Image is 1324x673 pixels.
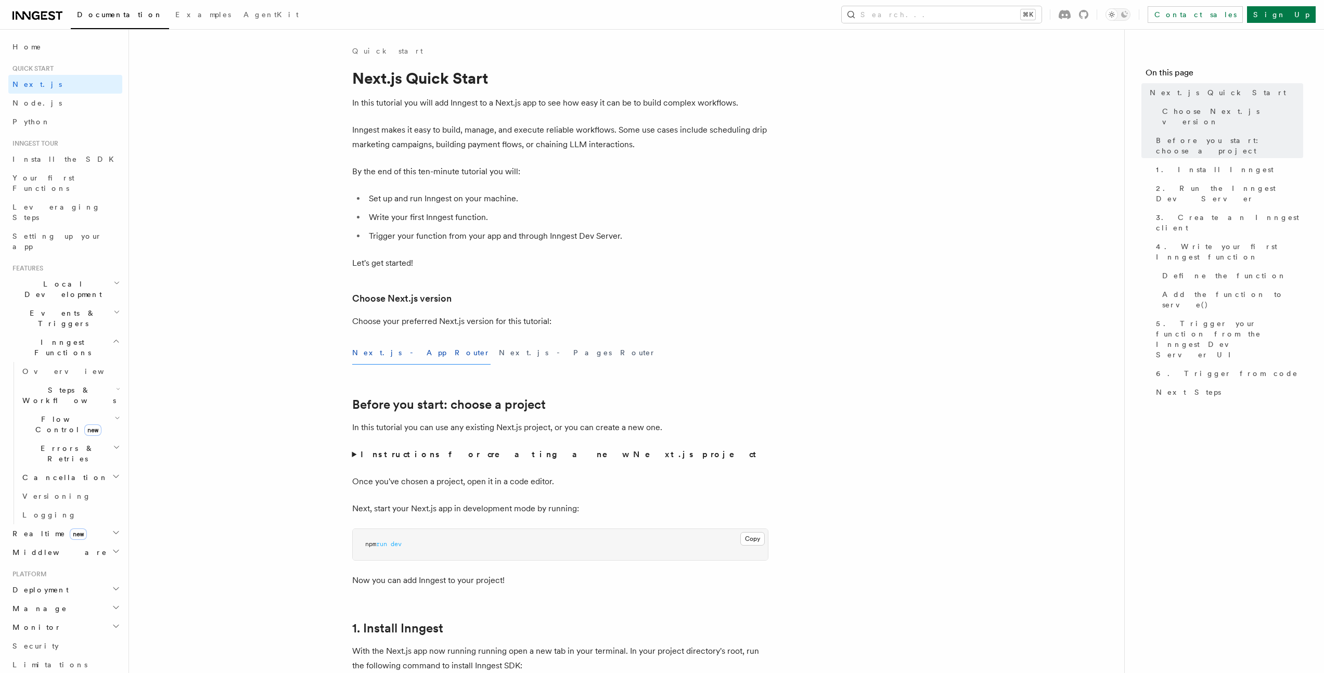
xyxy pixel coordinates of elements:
[18,439,122,468] button: Errors & Retries
[1152,179,1303,208] a: 2. Run the Inngest Dev Server
[1156,183,1303,204] span: 2. Run the Inngest Dev Server
[1152,314,1303,364] a: 5. Trigger your function from the Inngest Dev Server UI
[8,112,122,131] a: Python
[18,472,108,483] span: Cancellation
[8,570,47,578] span: Platform
[8,547,107,558] span: Middleware
[169,3,237,28] a: Examples
[352,123,768,152] p: Inngest makes it easy to build, manage, and execute reliable workflows. Some use cases include sc...
[352,164,768,179] p: By the end of this ten-minute tutorial you will:
[12,661,87,669] span: Limitations
[1156,368,1298,379] span: 6. Trigger from code
[1162,106,1303,127] span: Choose Next.js version
[1158,266,1303,285] a: Define the function
[740,532,765,546] button: Copy
[366,210,768,225] li: Write your first Inngest function.
[352,46,423,56] a: Quick start
[8,227,122,256] a: Setting up your app
[8,308,113,329] span: Events & Triggers
[1148,6,1243,23] a: Contact sales
[352,447,768,462] summary: Instructions for creating a new Next.js project
[8,622,61,632] span: Monitor
[1146,67,1303,83] h4: On this page
[1152,237,1303,266] a: 4. Write your first Inngest function
[1156,241,1303,262] span: 4. Write your first Inngest function
[8,279,113,300] span: Local Development
[22,492,91,500] span: Versioning
[352,69,768,87] h1: Next.js Quick Start
[8,169,122,198] a: Your first Functions
[8,275,122,304] button: Local Development
[8,75,122,94] a: Next.js
[352,501,768,516] p: Next, start your Next.js app in development mode by running:
[22,511,76,519] span: Logging
[376,540,387,548] span: run
[365,540,376,548] span: npm
[243,10,299,19] span: AgentKit
[1162,289,1303,310] span: Add the function to serve()
[8,528,87,539] span: Realtime
[352,420,768,435] p: In this tutorial you can use any existing Next.js project, or you can create a new one.
[8,337,112,358] span: Inngest Functions
[18,385,116,406] span: Steps & Workflows
[8,333,122,362] button: Inngest Functions
[352,573,768,588] p: Now you can add Inngest to your project!
[8,94,122,112] a: Node.js
[12,118,50,126] span: Python
[8,264,43,273] span: Features
[391,540,402,548] span: dev
[1156,212,1303,233] span: 3. Create an Inngest client
[8,150,122,169] a: Install the SDK
[1156,135,1303,156] span: Before you start: choose a project
[352,621,443,636] a: 1. Install Inngest
[8,585,69,595] span: Deployment
[352,291,452,306] a: Choose Next.js version
[1152,131,1303,160] a: Before you start: choose a project
[8,580,122,599] button: Deployment
[361,449,761,459] strong: Instructions for creating a new Next.js project
[12,203,100,222] span: Leveraging Steps
[352,314,768,329] p: Choose your preferred Next.js version for this tutorial:
[352,397,546,412] a: Before you start: choose a project
[18,410,122,439] button: Flow Controlnew
[12,80,62,88] span: Next.js
[1162,270,1287,281] span: Define the function
[352,96,768,110] p: In this tutorial you will add Inngest to a Next.js app to see how easy it can be to build complex...
[12,155,120,163] span: Install the SDK
[12,42,42,52] span: Home
[366,191,768,206] li: Set up and run Inngest on your machine.
[84,424,101,436] span: new
[18,443,113,464] span: Errors & Retries
[12,174,74,192] span: Your first Functions
[1156,318,1303,360] span: 5. Trigger your function from the Inngest Dev Server UI
[8,37,122,56] a: Home
[8,618,122,637] button: Monitor
[1150,87,1286,98] span: Next.js Quick Start
[366,229,768,243] li: Trigger your function from your app and through Inngest Dev Server.
[8,524,122,543] button: Realtimenew
[8,304,122,333] button: Events & Triggers
[71,3,169,29] a: Documentation
[1158,285,1303,314] a: Add the function to serve()
[1158,102,1303,131] a: Choose Next.js version
[18,414,114,435] span: Flow Control
[8,64,54,73] span: Quick start
[12,642,59,650] span: Security
[1247,6,1316,23] a: Sign Up
[8,603,67,614] span: Manage
[8,599,122,618] button: Manage
[22,367,130,376] span: Overview
[352,644,768,673] p: With the Next.js app now running running open a new tab in your terminal. In your project directo...
[175,10,231,19] span: Examples
[8,139,58,148] span: Inngest tour
[1156,387,1221,397] span: Next Steps
[1156,164,1274,175] span: 1. Install Inngest
[1152,208,1303,237] a: 3. Create an Inngest client
[18,468,122,487] button: Cancellation
[18,487,122,506] a: Versioning
[1146,83,1303,102] a: Next.js Quick Start
[8,543,122,562] button: Middleware
[352,474,768,489] p: Once you've chosen a project, open it in a code editor.
[1152,383,1303,402] a: Next Steps
[12,99,62,107] span: Node.js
